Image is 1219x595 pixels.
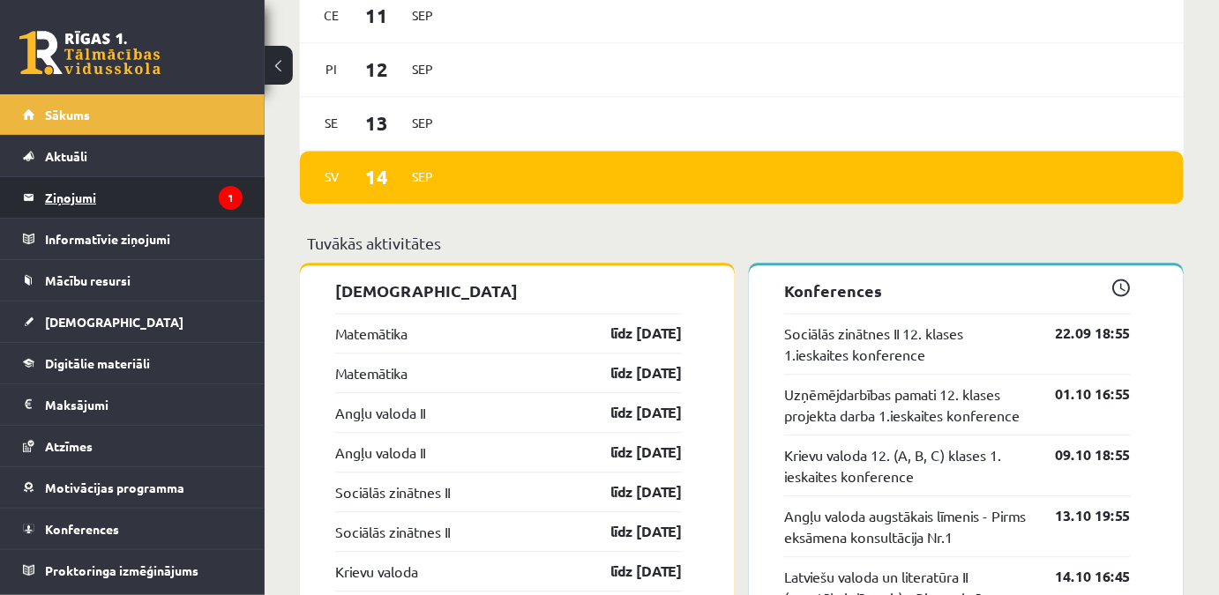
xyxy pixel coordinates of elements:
[350,55,405,84] span: 12
[580,521,682,542] a: līdz [DATE]
[313,163,350,190] span: Sv
[23,509,243,549] a: Konferences
[45,107,90,123] span: Sākums
[23,94,243,135] a: Sākums
[335,481,450,502] a: Sociālās zinātnes II
[45,177,243,218] legend: Ziņojumi
[335,402,425,423] a: Angļu valoda II
[350,162,405,191] span: 14
[335,323,408,344] a: Matemātika
[45,480,184,495] span: Motivācijas programma
[23,136,243,176] a: Aktuāli
[45,384,243,425] legend: Maksājumi
[580,362,682,383] a: līdz [DATE]
[23,426,243,466] a: Atzīmes
[19,31,161,75] a: Rīgas 1. Tālmācības vidusskola
[335,561,418,582] a: Krievu valoda
[404,163,441,190] span: Sep
[313,56,350,83] span: Pi
[335,279,682,302] p: [DEMOGRAPHIC_DATA]
[1028,566,1131,587] a: 14.10 16:45
[45,521,119,537] span: Konferences
[23,384,243,425] a: Maksājumi
[45,314,183,330] span: [DEMOGRAPHIC_DATA]
[1028,505,1131,526] a: 13.10 19:55
[580,323,682,344] a: līdz [DATE]
[45,562,198,578] span: Proktoringa izmēģinājums
[784,279,1131,302] p: Konferences
[404,2,441,29] span: Sep
[45,438,93,454] span: Atzīmes
[307,231,1177,255] p: Tuvākās aktivitātes
[580,561,682,582] a: līdz [DATE]
[1028,383,1131,405] a: 01.10 16:55
[23,550,243,591] a: Proktoringa izmēģinājums
[1028,323,1131,344] a: 22.09 18:55
[23,260,243,301] a: Mācību resursi
[45,148,87,164] span: Aktuāli
[23,177,243,218] a: Ziņojumi1
[580,442,682,463] a: līdz [DATE]
[404,56,441,83] span: Sep
[335,362,408,383] a: Matemātika
[23,219,243,259] a: Informatīvie ziņojumi
[335,521,450,542] a: Sociālās zinātnes II
[784,383,1028,426] a: Uzņēmējdarbības pamati 12. klases projekta darba 1.ieskaites konference
[404,109,441,137] span: Sep
[784,505,1028,547] a: Angļu valoda augstākais līmenis - Pirms eksāmena konsultācija Nr.1
[45,355,150,371] span: Digitālie materiāli
[313,2,350,29] span: Ce
[335,442,425,463] a: Angļu valoda II
[45,219,243,259] legend: Informatīvie ziņojumi
[23,301,243,342] a: [DEMOGRAPHIC_DATA]
[350,108,405,138] span: 13
[23,467,243,508] a: Motivācijas programma
[1028,444,1131,465] a: 09.10 18:55
[580,481,682,502] a: līdz [DATE]
[350,1,405,30] span: 11
[784,323,1028,365] a: Sociālās zinātnes II 12. klases 1.ieskaites konference
[23,343,243,383] a: Digitālie materiāli
[313,109,350,137] span: Se
[580,402,682,423] a: līdz [DATE]
[45,272,131,288] span: Mācību resursi
[784,444,1028,487] a: Krievu valoda 12. (A, B, C) klases 1. ieskaites konference
[219,186,243,210] i: 1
